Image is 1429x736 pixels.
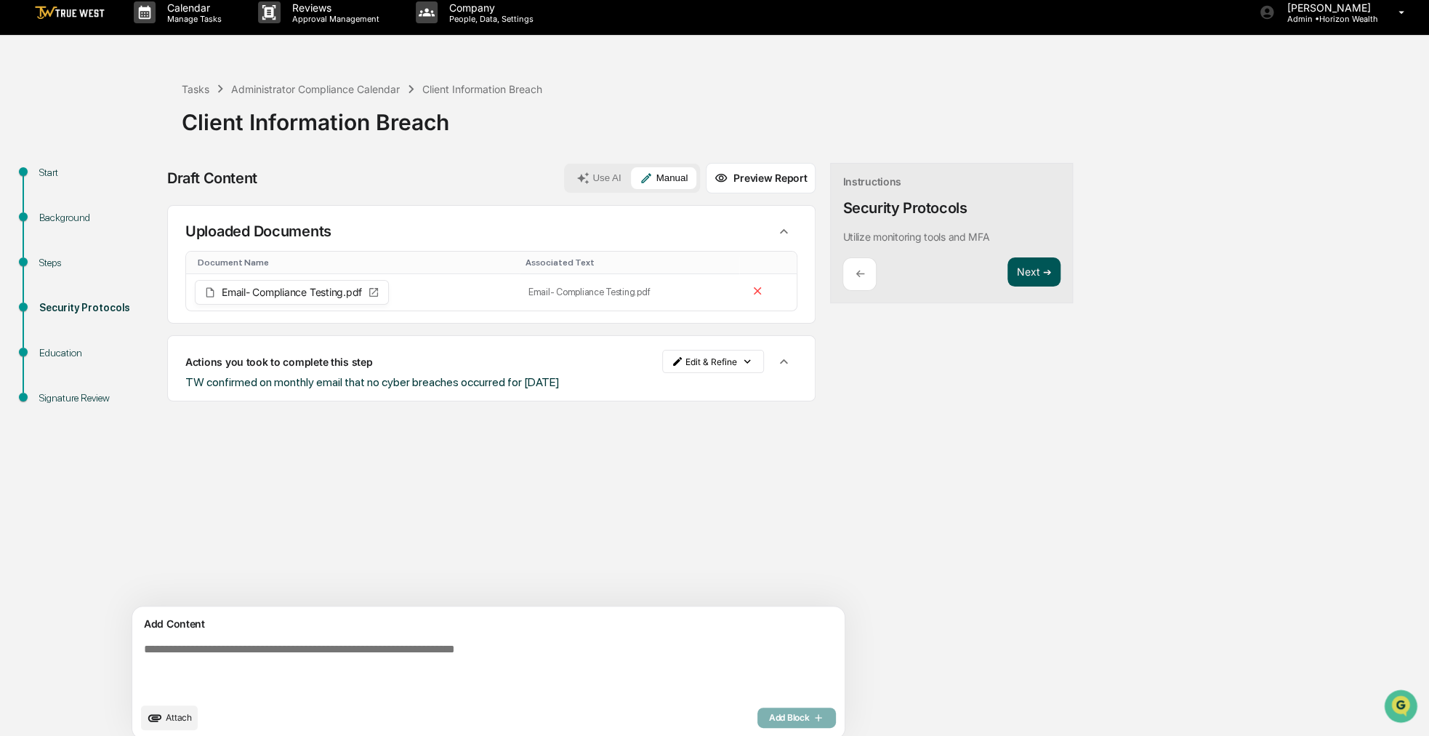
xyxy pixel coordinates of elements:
[281,1,387,14] p: Reviews
[105,259,117,271] div: 🗄️
[182,97,1422,135] div: Client Information Breach
[748,281,768,303] button: Remove file
[247,115,265,132] button: Start new chat
[15,161,97,172] div: Past conversations
[706,163,816,193] button: Preview Report
[1275,1,1377,14] p: [PERSON_NAME]
[15,30,265,53] p: How can we help?
[526,257,733,268] div: Toggle SortBy
[15,259,26,271] div: 🖐️
[167,169,257,187] div: Draft Content
[39,210,158,225] div: Background
[29,257,94,272] span: Preclearance
[35,6,105,20] img: logo
[156,14,229,24] p: Manage Tasks
[662,350,764,373] button: Edit & Refine
[145,321,176,332] span: Pylon
[9,252,100,278] a: 🖐️Preclearance
[65,125,200,137] div: We're available if you need us!
[438,14,541,24] p: People, Data, Settings
[100,252,186,278] a: 🗄️Attestations
[1382,688,1422,727] iframe: Open customer support
[39,391,158,406] div: Signature Review
[842,199,967,217] div: Security Protocols
[120,257,180,272] span: Attestations
[141,615,836,633] div: Add Content
[15,287,26,298] div: 🔎
[102,320,176,332] a: Powered byPylon
[520,274,739,311] td: Email- Compliance Testing.pdf
[39,300,158,316] div: Security Protocols
[45,197,118,209] span: [PERSON_NAME]
[568,167,629,189] button: Use AI
[842,175,901,188] div: Instructions
[29,285,92,300] span: Data Lookup
[185,223,331,240] p: Uploaded Documents
[39,255,158,271] div: Steps
[39,345,158,361] div: Education
[182,83,209,95] div: Tasks
[166,712,192,723] span: Attach
[39,165,158,180] div: Start
[15,111,41,137] img: 1746055101610-c473b297-6a78-478c-a979-82029cc54cd1
[185,375,560,389] span: TW confirmed on monthly email that no cyber breaches occurred for [DATE]
[225,158,265,175] button: See all
[156,1,229,14] p: Calendar
[631,167,696,189] button: Manual
[222,287,362,297] span: Email- Compliance Testing.pdf
[281,14,387,24] p: Approval Management
[9,279,97,305] a: 🔎Data Lookup
[438,1,541,14] p: Company
[31,111,57,137] img: 8933085812038_c878075ebb4cc5468115_72.jpg
[198,257,514,268] div: Toggle SortBy
[129,197,158,209] span: [DATE]
[842,231,989,243] p: Utilize monitoring tools and MFA
[1275,14,1377,24] p: Admin • Horizon Wealth
[231,83,400,95] div: Administrator Compliance Calendar
[185,356,372,368] p: Actions you took to complete this step
[1007,257,1060,287] button: Next ➔
[15,183,38,207] img: Sigrid Alegria
[422,83,542,95] div: Client Information Breach
[121,197,126,209] span: •
[855,267,864,281] p: ←
[65,111,238,125] div: Start new chat
[141,705,198,730] button: upload document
